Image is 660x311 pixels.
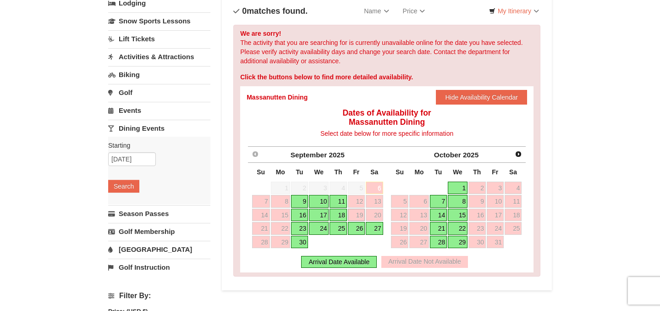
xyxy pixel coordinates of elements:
[271,236,290,249] a: 29
[487,236,504,249] a: 31
[468,182,486,194] a: 2
[309,195,329,208] a: 10
[409,209,429,222] a: 13
[453,168,462,176] span: Wednesday
[108,205,210,222] a: Season Passes
[242,6,247,16] span: 0
[252,195,270,208] a: 7
[409,236,429,249] a: 27
[330,182,347,194] span: 4
[291,182,308,194] span: 2
[430,222,447,235] a: 21
[436,90,527,105] button: Hide Availability Calendar
[247,93,308,102] div: Massanutten Dining
[108,120,210,137] a: Dining Events
[309,182,329,194] span: 3
[396,168,404,176] span: Sunday
[329,151,344,159] span: 2025
[252,236,270,249] a: 28
[391,222,409,235] a: 19
[487,182,504,194] a: 3
[348,209,365,222] a: 19
[271,195,290,208] a: 8
[391,209,409,222] a: 12
[430,209,447,222] a: 14
[108,223,210,240] a: Golf Membership
[291,195,308,208] a: 9
[357,2,396,20] a: Name
[108,259,210,276] a: Golf Instruction
[108,84,210,101] a: Golf
[271,222,290,235] a: 22
[348,182,365,194] span: 5
[291,209,308,222] a: 16
[271,209,290,222] a: 15
[108,241,210,258] a: [GEOGRAPHIC_DATA]
[309,209,329,222] a: 17
[505,195,522,208] a: 11
[448,236,467,249] a: 29
[314,168,324,176] span: Wednesday
[434,151,461,159] span: October
[108,66,210,83] a: Biking
[448,182,467,194] a: 1
[296,168,303,176] span: Tuesday
[353,168,359,176] span: Friday
[391,236,409,249] a: 26
[430,195,447,208] a: 7
[366,209,383,222] a: 20
[396,2,432,20] a: Price
[448,222,467,235] a: 22
[247,108,527,127] h4: Dates of Availability for Massanutten Dining
[233,25,540,277] div: The activity that you are searching for is currently unavailable online for the date you have sel...
[348,195,365,208] a: 12
[257,168,265,176] span: Sunday
[505,182,522,194] a: 4
[473,168,481,176] span: Thursday
[468,236,486,249] a: 30
[448,209,467,222] a: 15
[487,209,504,222] a: 17
[370,168,378,176] span: Saturday
[505,209,522,222] a: 18
[108,12,210,29] a: Snow Sports Lessons
[335,168,342,176] span: Thursday
[108,102,210,119] a: Events
[108,180,139,193] button: Search
[381,256,467,268] div: Arrival Date Not Available
[415,168,424,176] span: Monday
[301,256,377,268] div: Arrival Date Available
[509,168,517,176] span: Saturday
[487,195,504,208] a: 10
[505,222,522,235] a: 25
[512,148,525,161] a: Next
[330,195,347,208] a: 11
[233,6,308,16] h4: matches found.
[276,168,285,176] span: Monday
[108,48,210,65] a: Activities & Attractions
[330,222,347,235] a: 25
[468,222,486,235] a: 23
[487,222,504,235] a: 24
[463,151,478,159] span: 2025
[291,222,308,235] a: 23
[366,182,383,194] a: 6
[252,222,270,235] a: 21
[271,182,290,194] span: 1
[249,148,262,161] a: Prev
[240,30,281,37] strong: We are sorry!
[108,141,203,150] label: Starting
[291,236,308,249] a: 30
[366,195,383,208] a: 13
[468,209,486,222] a: 16
[320,130,453,137] span: Select date below for more specific information
[252,209,270,222] a: 14
[330,209,347,222] a: 18
[448,195,467,208] a: 8
[366,222,383,235] a: 27
[108,30,210,47] a: Lift Tickets
[430,236,447,249] a: 28
[483,4,545,18] a: My Itinerary
[309,222,329,235] a: 24
[409,222,429,235] a: 20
